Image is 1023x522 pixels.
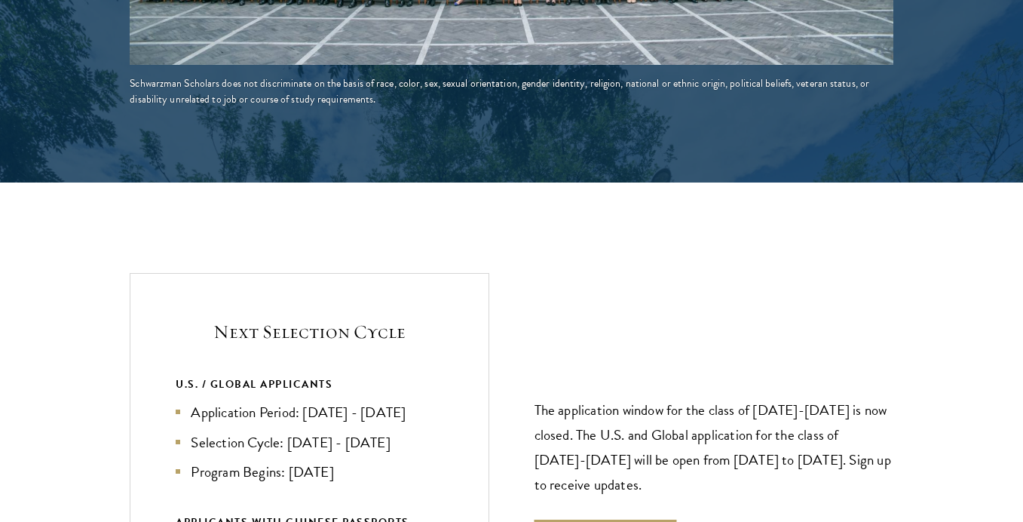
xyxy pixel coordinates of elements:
li: Program Begins: [DATE] [176,461,443,483]
h5: Next Selection Cycle [176,319,443,345]
p: The application window for the class of [DATE]-[DATE] is now closed. The U.S. and Global applicat... [534,398,893,497]
li: Application Period: [DATE] - [DATE] [176,401,443,423]
div: U.S. / GLOBAL APPLICANTS [176,375,443,394]
li: Selection Cycle: [DATE] - [DATE] [176,431,443,453]
div: Schwarzman Scholars does not discriminate on the basis of race, color, sex, sexual orientation, g... [130,75,893,107]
